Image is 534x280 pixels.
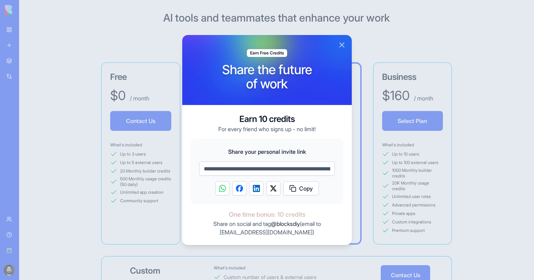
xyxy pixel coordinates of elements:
[191,210,343,220] span: One time bonus: 10 credits
[232,181,247,196] button: Share on Facebook
[249,181,263,196] button: Share on LinkedIn
[222,63,312,91] h1: Share the future of work
[253,185,260,192] img: LinkedIn
[283,181,319,196] button: Copy
[250,50,284,56] span: Earn Free Credits
[218,113,316,125] h3: Earn 10 credits
[266,181,280,196] button: Share on Twitter
[218,125,316,133] p: For every friend who signs up - no limit!
[191,220,343,237] p: Share on social and tag (email to )
[270,185,277,192] img: Twitter
[219,185,226,192] img: WhatsApp
[236,185,243,192] img: Facebook
[215,181,230,196] button: Share on WhatsApp
[220,229,313,236] a: [EMAIL_ADDRESS][DOMAIN_NAME]
[299,184,313,193] span: Copy
[271,220,300,227] span: @blocksdiy
[199,147,335,156] span: Share your personal invite link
